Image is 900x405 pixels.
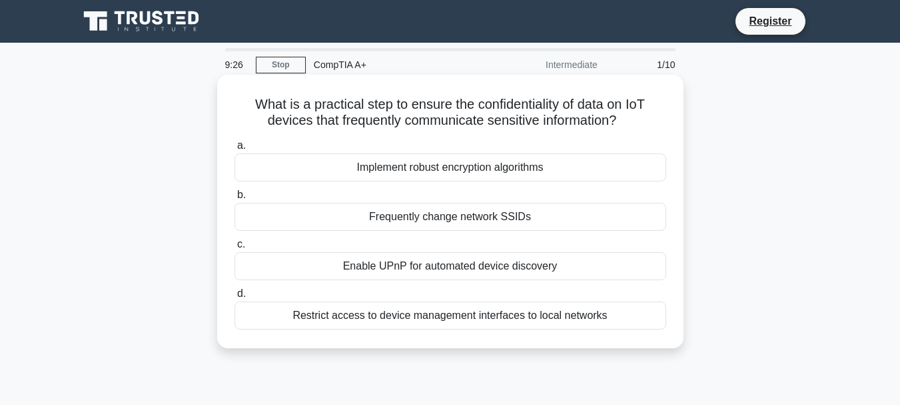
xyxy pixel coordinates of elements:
div: Enable UPnP for automated device discovery [234,252,666,280]
div: 1/10 [606,51,683,78]
a: Stop [256,57,306,73]
div: Implement robust encryption algorithms [234,153,666,181]
span: b. [237,189,246,200]
span: a. [237,139,246,151]
h5: What is a practical step to ensure the confidentiality of data on IoT devices that frequently com... [233,96,668,129]
div: Intermediate [489,51,606,78]
div: Restrict access to device management interfaces to local networks [234,302,666,330]
span: d. [237,288,246,299]
div: 9:26 [217,51,256,78]
div: CompTIA A+ [306,51,489,78]
a: Register [741,13,799,29]
div: Frequently change network SSIDs [234,203,666,231]
span: c. [237,238,245,250]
